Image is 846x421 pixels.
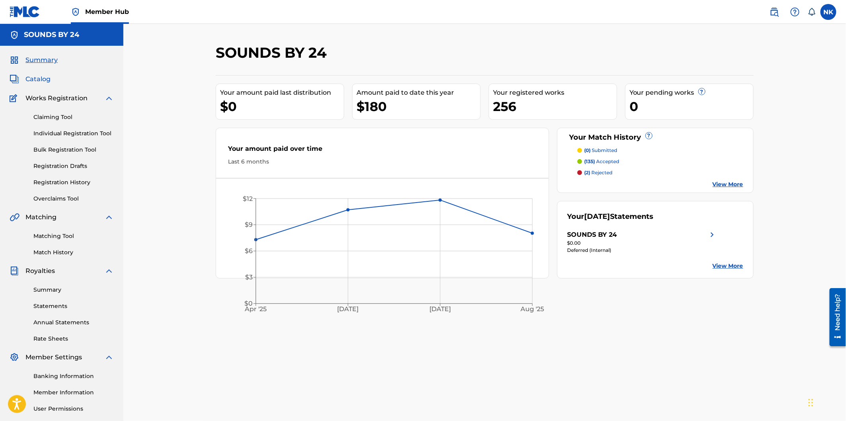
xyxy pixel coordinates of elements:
a: Match History [33,248,114,257]
img: help [790,7,800,17]
span: Matching [25,212,57,222]
div: Deferred (Internal) [567,247,717,254]
img: Summary [10,55,19,65]
a: (2) rejected [577,169,744,176]
tspan: Aug '25 [520,305,544,313]
div: Help [787,4,803,20]
a: (135) accepted [577,158,744,165]
span: Royalties [25,266,55,276]
a: Statements [33,302,114,310]
a: Public Search [766,4,782,20]
div: Your pending works [630,88,753,97]
img: expand [104,94,114,103]
tspan: [DATE] [337,305,359,313]
tspan: $9 [245,221,253,229]
a: SummarySummary [10,55,58,65]
img: Matching [10,212,19,222]
a: Registration History [33,178,114,187]
span: Member Settings [25,353,82,362]
p: submitted [585,147,618,154]
p: rejected [585,169,613,176]
a: Rate Sheets [33,335,114,343]
div: $180 [357,97,480,115]
tspan: [DATE] [429,305,451,313]
span: Member Hub [85,7,129,16]
img: Member Settings [10,353,19,362]
tspan: $0 [244,300,253,308]
div: Your Statements [567,211,654,222]
a: (0) submitted [577,147,744,154]
span: Works Registration [25,94,88,103]
a: Overclaims Tool [33,195,114,203]
iframe: Resource Center [824,285,846,349]
img: Royalties [10,266,19,276]
img: search [770,7,779,17]
div: Your amount paid over time [228,144,537,158]
img: Accounts [10,30,19,40]
a: Annual Statements [33,318,114,327]
h5: SOUNDS BY 24 [24,30,79,39]
span: ? [646,133,652,139]
p: accepted [585,158,620,165]
a: Individual Registration Tool [33,129,114,138]
span: [DATE] [585,212,610,221]
span: (0) [585,147,591,153]
a: Matching Tool [33,232,114,240]
a: Summary [33,286,114,294]
a: Claiming Tool [33,113,114,121]
tspan: $12 [243,195,253,203]
a: SOUNDS BY 24right chevron icon$0.00Deferred (Internal) [567,230,717,254]
a: View More [713,180,743,189]
span: Catalog [25,74,51,84]
a: Banking Information [33,372,114,380]
a: Bulk Registration Tool [33,146,114,154]
span: (2) [585,170,591,175]
div: Your amount paid last distribution [220,88,344,97]
div: Amount paid to date this year [357,88,480,97]
a: View More [713,262,743,270]
iframe: Chat Widget [806,383,846,421]
img: expand [104,266,114,276]
img: Works Registration [10,94,20,103]
img: MLC Logo [10,6,40,18]
tspan: Apr '25 [245,305,267,313]
div: User Menu [821,4,836,20]
a: Registration Drafts [33,162,114,170]
div: Your registered works [493,88,617,97]
a: CatalogCatalog [10,74,51,84]
span: (135) [585,158,595,164]
div: Notifications [808,8,816,16]
img: expand [104,212,114,222]
div: 0 [630,97,753,115]
img: Top Rightsholder [71,7,80,17]
span: Summary [25,55,58,65]
div: Your Match History [567,132,744,143]
div: 256 [493,97,617,115]
div: SOUNDS BY 24 [567,230,617,240]
a: Member Information [33,388,114,397]
tspan: $6 [245,248,253,255]
img: expand [104,353,114,362]
tspan: $3 [245,274,253,281]
img: right chevron icon [708,230,717,240]
img: Catalog [10,74,19,84]
div: $0.00 [567,240,717,247]
div: Last 6 months [228,158,537,166]
h2: SOUNDS BY 24 [216,44,331,62]
a: User Permissions [33,405,114,413]
span: ? [699,88,705,95]
div: $0 [220,97,344,115]
div: Drag [809,391,813,415]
